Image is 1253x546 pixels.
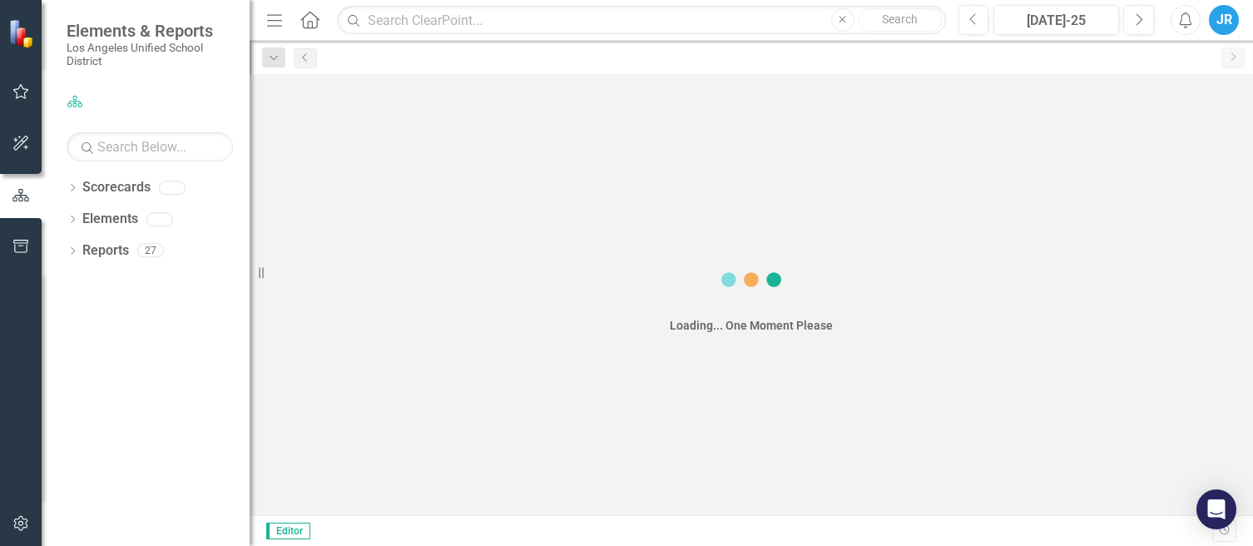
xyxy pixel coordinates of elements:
div: [DATE]-25 [999,11,1113,31]
span: Elements & Reports [67,21,233,41]
button: Search [859,8,942,32]
button: [DATE]-25 [993,5,1119,35]
a: Elements [82,210,138,229]
input: Search Below... [67,132,233,161]
a: Scorecards [82,178,151,197]
a: Reports [82,241,129,261]
span: Editor [266,523,310,539]
input: Search ClearPoint... [337,6,945,35]
small: Los Angeles Unified School District [67,41,233,68]
span: Search [882,12,918,26]
div: Loading... One Moment Please [670,317,833,334]
img: ClearPoint Strategy [7,17,38,49]
div: Open Intercom Messenger [1196,489,1236,529]
div: 27 [137,244,164,258]
button: JR [1209,5,1239,35]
